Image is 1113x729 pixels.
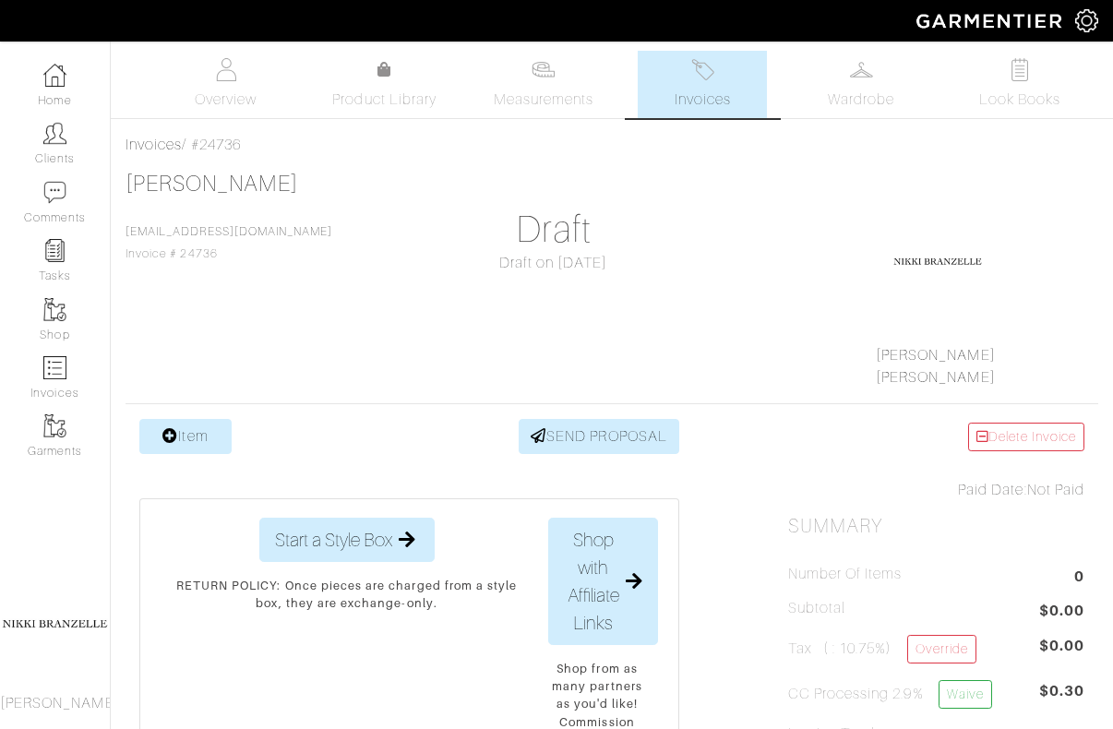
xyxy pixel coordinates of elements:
img: orders-27d20c2124de7fd6de4e0e44c1d41de31381a507db9b33961299e4e07d508b8c.svg [691,58,714,81]
h1: Draft [405,208,701,252]
a: Item [139,419,232,454]
a: Product Library [320,59,449,111]
span: Product Library [332,89,437,111]
span: Invoices [675,89,731,111]
img: basicinfo-40fd8af6dae0f16599ec9e87c0ef1c0a1fdea2edbe929e3d69a839185d80c458.svg [214,58,237,81]
a: [EMAIL_ADDRESS][DOMAIN_NAME] [126,225,332,238]
h2: Summary [788,515,1084,538]
div: / #24736 [126,134,1098,156]
span: Paid Date: [958,482,1027,498]
span: $0.00 [1039,635,1084,657]
a: Invoices [126,137,182,153]
a: Delete Invoice [968,423,1084,451]
span: Wardrobe [828,89,894,111]
p: RETURN POLICY: Once pieces are charged from a style box, they are exchange-only. [174,577,520,612]
img: gHbjLP4DCdoc6GffL1fNPuSm.png [892,215,984,307]
span: Overview [195,89,257,111]
img: garments-icon-b7da505a4dc4fd61783c78ac3ca0ef83fa9d6f193b1c9dc38574b1d14d53ca28.png [43,414,66,437]
span: Shop with Affiliate Links [564,526,622,637]
img: comment-icon-a0a6a9ef722e966f86d9cbdc48e553b5cf19dbc54f86b18d962a5391bc8f6eb6.png [43,181,66,204]
img: garmentier-logo-header-white-b43fb05a5012e4ada735d5af1a66efaba907eab6374d6393d1fbf88cb4ef424d.png [907,5,1075,37]
button: Start a Style Box [259,518,435,562]
span: 0 [1074,566,1084,591]
span: $0.00 [1039,600,1084,625]
h5: Subtotal [788,600,845,617]
a: Override [907,635,976,663]
img: gear-icon-white-bd11855cb880d31180b6d7d6211b90ccbf57a29d726f0c71d8c61bd08dd39cc2.png [1075,9,1098,32]
span: Look Books [979,89,1061,111]
a: Measurements [479,51,609,118]
h5: CC Processing 2.9% [788,680,992,709]
a: [PERSON_NAME] [876,369,996,386]
h5: Number of Items [788,566,903,583]
a: [PERSON_NAME] [126,172,298,196]
div: Not Paid [788,479,1084,501]
a: [PERSON_NAME] [876,347,996,364]
a: Wardrobe [796,51,926,118]
a: Look Books [955,51,1084,118]
h5: Tax ( : 10.75%) [788,635,976,663]
img: garments-icon-b7da505a4dc4fd61783c78ac3ca0ef83fa9d6f193b1c9dc38574b1d14d53ca28.png [43,298,66,321]
img: orders-icon-0abe47150d42831381b5fb84f609e132dff9fe21cb692f30cb5eec754e2cba89.png [43,356,66,379]
div: Draft on [DATE] [405,252,701,274]
a: Invoices [638,51,767,118]
a: SEND PROPOSAL [519,419,679,454]
img: clients-icon-6bae9207a08558b7cb47a8932f037763ab4055f8c8b6bfacd5dc20c3e0201464.png [43,122,66,145]
span: Invoice # 24736 [126,225,332,260]
a: Overview [162,51,291,118]
img: dashboard-icon-dbcd8f5a0b271acd01030246c82b418ddd0df26cd7fceb0bd07c9910d44c42f6.png [43,64,66,87]
a: Waive [939,680,992,709]
img: measurements-466bbee1fd09ba9460f595b01e5d73f9e2bff037440d3c8f018324cb6cdf7a4a.svg [532,58,555,81]
span: Measurements [494,89,594,111]
img: reminder-icon-8004d30b9f0a5d33ae49ab947aed9ed385cf756f9e5892f1edd6e32f2345188e.png [43,239,66,262]
span: Start a Style Box [275,526,392,554]
button: Shop with Affiliate Links [548,518,658,645]
img: wardrobe-487a4870c1b7c33e795ec22d11cfc2ed9d08956e64fb3008fe2437562e282088.svg [850,58,873,81]
img: todo-9ac3debb85659649dc8f770b8b6100bb5dab4b48dedcbae339e5042a72dfd3cc.svg [1009,58,1032,81]
span: $0.30 [1039,680,1084,716]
